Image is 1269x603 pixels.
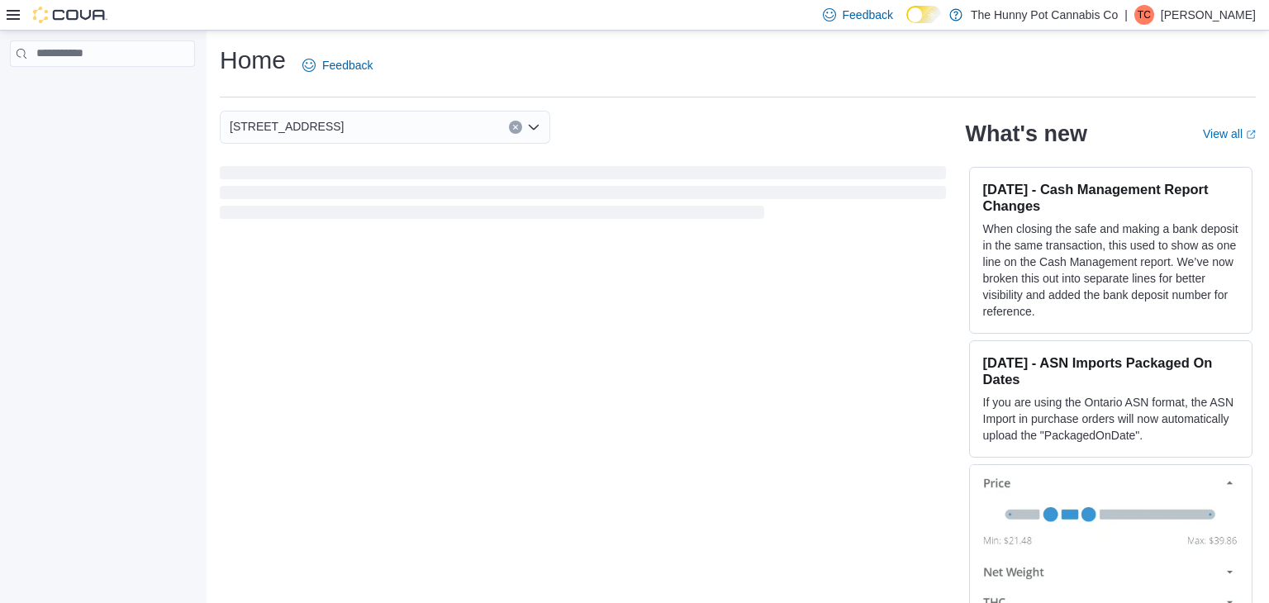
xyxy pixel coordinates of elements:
[33,7,107,23] img: Cova
[220,44,286,77] h1: Home
[971,5,1118,25] p: The Hunny Pot Cannabis Co
[983,394,1238,444] p: If you are using the Ontario ASN format, the ASN Import in purchase orders will now automatically...
[843,7,893,23] span: Feedback
[527,121,540,134] button: Open list of options
[983,181,1238,214] h3: [DATE] - Cash Management Report Changes
[220,169,946,222] span: Loading
[1124,5,1128,25] p: |
[296,49,379,82] a: Feedback
[983,221,1238,320] p: When closing the safe and making a bank deposit in the same transaction, this used to show as one...
[906,23,907,24] span: Dark Mode
[1134,5,1154,25] div: Tabatha Cruickshank
[230,116,344,136] span: [STREET_ADDRESS]
[1138,5,1151,25] span: TC
[1203,127,1256,140] a: View allExternal link
[966,121,1087,147] h2: What's new
[906,6,941,23] input: Dark Mode
[983,354,1238,387] h3: [DATE] - ASN Imports Packaged On Dates
[509,121,522,134] button: Clear input
[322,57,373,74] span: Feedback
[10,70,195,110] nav: Complex example
[1161,5,1256,25] p: [PERSON_NAME]
[1246,130,1256,140] svg: External link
